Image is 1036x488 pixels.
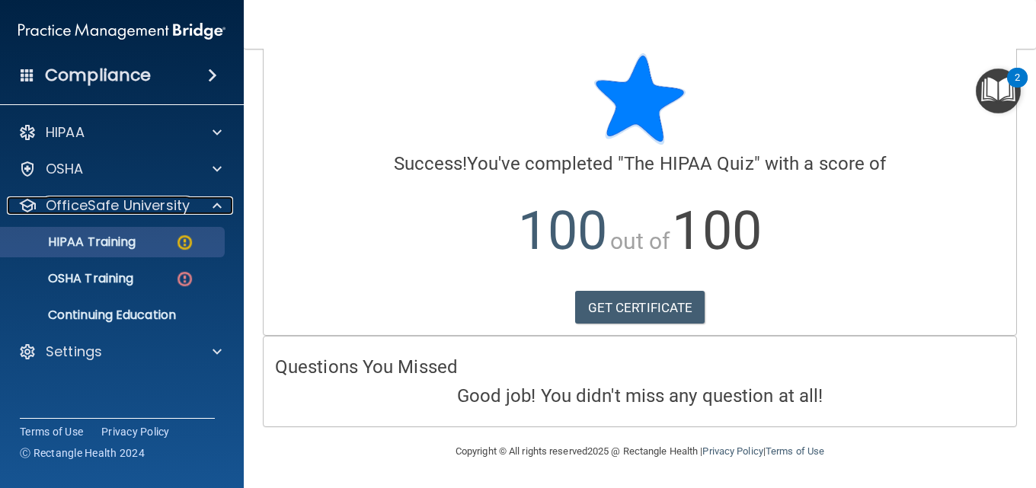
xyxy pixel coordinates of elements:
[518,199,607,262] span: 100
[594,53,686,145] img: blue-star-rounded.9d042014.png
[275,386,1005,406] h4: Good job! You didn't miss any question at all!
[10,234,136,250] p: HIPAA Training
[610,228,670,254] span: out of
[10,271,133,286] p: OSHA Training
[672,199,761,262] span: 100
[18,196,222,215] a: OfficeSafe University
[275,154,1005,174] h4: You've completed " " with a score of
[362,427,918,476] div: Copyright © All rights reserved 2025 @ Rectangle Health | |
[101,424,170,439] a: Privacy Policy
[20,424,83,439] a: Terms of Use
[766,445,824,457] a: Terms of Use
[46,160,84,178] p: OSHA
[20,445,145,461] span: Ⓒ Rectangle Health 2024
[175,270,194,289] img: danger-circle.6113f641.png
[10,308,218,323] p: Continuing Education
[18,16,225,46] img: PMB logo
[702,445,763,457] a: Privacy Policy
[18,160,222,178] a: OSHA
[175,233,194,252] img: warning-circle.0cc9ac19.png
[976,69,1021,113] button: Open Resource Center, 2 new notifications
[18,343,222,361] a: Settings
[394,153,468,174] span: Success!
[275,357,1005,377] h4: Questions You Missed
[45,65,151,86] h4: Compliance
[575,291,705,324] a: GET CERTIFICATE
[46,343,102,361] p: Settings
[18,123,222,142] a: HIPAA
[1015,78,1020,97] div: 2
[624,153,753,174] span: The HIPAA Quiz
[46,123,85,142] p: HIPAA
[46,196,190,215] p: OfficeSafe University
